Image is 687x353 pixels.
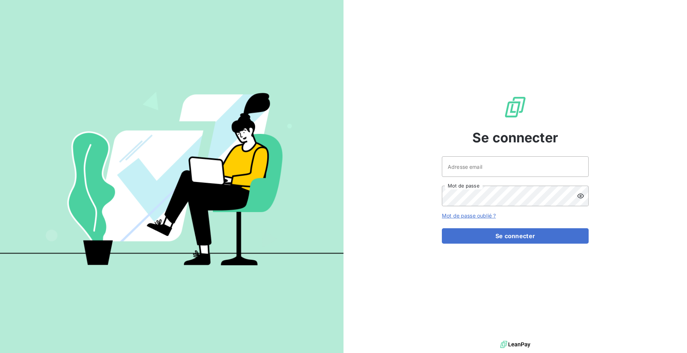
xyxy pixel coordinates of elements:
[472,128,558,148] span: Se connecter
[500,339,530,350] img: logo
[442,228,589,244] button: Se connecter
[504,95,527,119] img: Logo LeanPay
[442,156,589,177] input: placeholder
[442,212,496,219] a: Mot de passe oublié ?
